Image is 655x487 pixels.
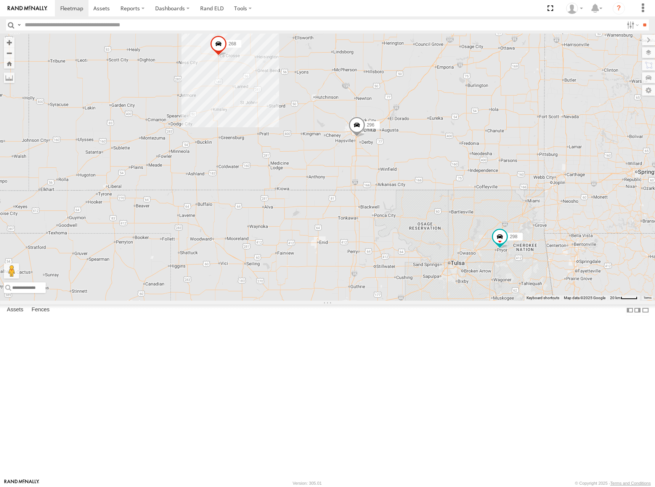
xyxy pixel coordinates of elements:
button: Zoom Home [4,58,14,69]
label: Map Settings [642,85,655,96]
button: Zoom out [4,48,14,58]
a: Terms and Conditions [610,481,651,485]
a: Terms [644,296,652,299]
span: 298 [510,234,517,239]
div: Version: 305.01 [293,481,322,485]
label: Fences [28,305,53,316]
label: Search Filter Options [624,19,640,30]
button: Keyboard shortcuts [527,295,559,301]
label: Measure [4,72,14,83]
a: Visit our Website [4,479,39,487]
div: © Copyright 2025 - [575,481,651,485]
label: Hide Summary Table [642,304,649,316]
button: Map Scale: 20 km per 40 pixels [608,295,640,301]
button: Drag Pegman onto the map to open Street View [4,263,19,279]
button: Zoom in [4,37,14,48]
div: Shane Miller [563,3,586,14]
label: Dock Summary Table to the Right [634,304,641,316]
span: 20 km [610,296,621,300]
label: Assets [3,305,27,316]
span: 268 [228,41,236,46]
img: rand-logo.svg [8,6,47,11]
span: Map data ©2025 Google [564,296,605,300]
span: 296 [367,122,374,127]
i: ? [613,2,625,14]
label: Dock Summary Table to the Left [626,304,634,316]
label: Search Query [16,19,22,30]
